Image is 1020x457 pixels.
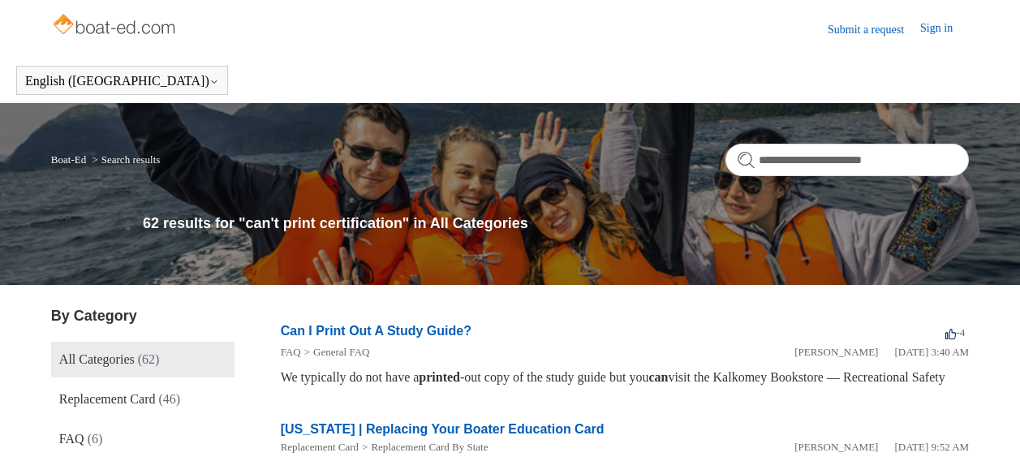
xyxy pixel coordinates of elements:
[51,305,235,327] h3: By Category
[794,344,878,360] li: [PERSON_NAME]
[281,324,471,338] a: Can I Print Out A Study Guide?
[281,368,969,387] div: We typically do not have a -out copy of the study guide but you visit the Kalkomey Bookstore — Re...
[920,19,969,39] a: Sign in
[725,144,969,176] input: Search
[894,441,969,453] time: 05/22/2024, 09:52
[828,21,920,38] a: Submit a request
[51,153,89,166] li: Boat-Ed
[25,74,219,88] button: English ([GEOGRAPHIC_DATA])
[945,326,965,338] span: -4
[281,422,605,436] a: [US_STATE] | Replacing Your Boater Education Card
[51,153,86,166] a: Boat-Ed
[51,342,235,377] a: All Categories (62)
[59,392,156,406] span: Replacement Card
[281,441,359,453] a: Replacement Card
[143,213,969,235] h1: 62 results for "can't print certification" in All Categories
[88,153,160,166] li: Search results
[648,370,668,384] em: can
[51,10,180,42] img: Boat-Ed Help Center home page
[59,352,135,366] span: All Categories
[281,344,301,360] li: FAQ
[59,432,84,446] span: FAQ
[281,439,359,455] li: Replacement Card
[138,352,160,366] span: (62)
[794,439,878,455] li: [PERSON_NAME]
[158,392,180,406] span: (46)
[419,370,460,384] em: printed
[281,346,301,358] a: FAQ
[51,421,235,457] a: FAQ (6)
[371,441,488,453] a: Replacement Card By State
[51,382,235,417] a: Replacement Card (46)
[359,439,488,455] li: Replacement Card By State
[894,346,969,358] time: 03/16/2022, 03:40
[301,344,370,360] li: General FAQ
[88,432,103,446] span: (6)
[313,346,369,358] a: General FAQ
